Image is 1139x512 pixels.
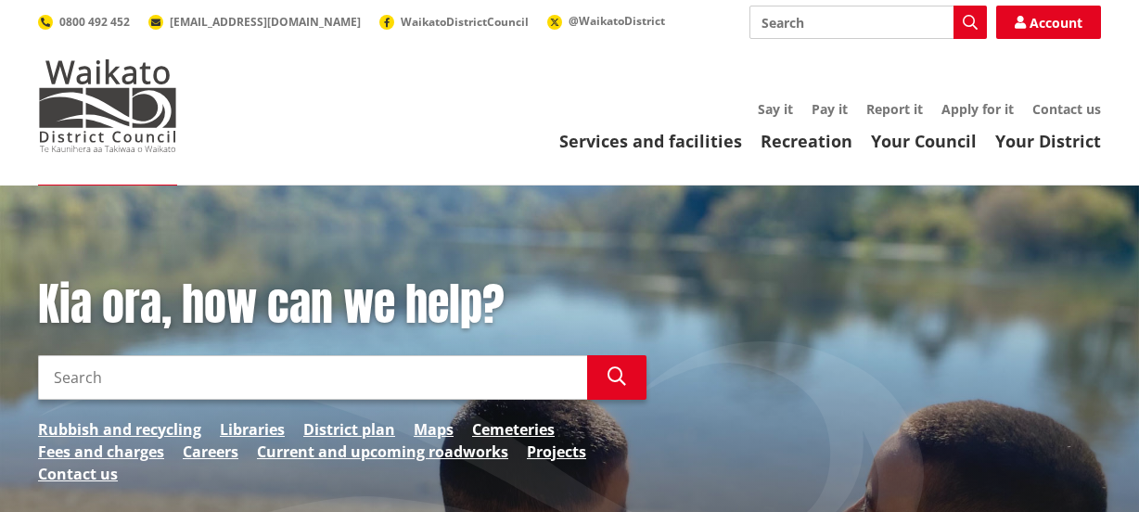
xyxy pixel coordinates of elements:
span: [EMAIL_ADDRESS][DOMAIN_NAME] [170,14,361,30]
a: @WaikatoDistrict [547,13,665,29]
img: Waikato District Council - Te Kaunihera aa Takiwaa o Waikato [38,59,177,152]
a: Libraries [220,418,285,441]
a: Cemeteries [472,418,555,441]
a: WaikatoDistrictCouncil [379,14,529,30]
a: [EMAIL_ADDRESS][DOMAIN_NAME] [148,14,361,30]
a: Careers [183,441,238,463]
a: Recreation [761,130,852,152]
a: Services and facilities [559,130,742,152]
input: Search input [38,355,587,400]
a: Your Council [871,130,977,152]
a: Contact us [38,463,118,485]
span: 0800 492 452 [59,14,130,30]
span: WaikatoDistrictCouncil [401,14,529,30]
a: Current and upcoming roadworks [257,441,508,463]
a: Maps [414,418,454,441]
a: Account [996,6,1101,39]
a: Rubbish and recycling [38,418,201,441]
a: Report it [866,100,923,118]
h1: Kia ora, how can we help? [38,278,646,332]
a: Apply for it [941,100,1014,118]
a: Your District [995,130,1101,152]
span: @WaikatoDistrict [569,13,665,29]
a: Contact us [1032,100,1101,118]
a: District plan [303,418,395,441]
a: Fees and charges [38,441,164,463]
a: Say it [758,100,793,118]
a: Projects [527,441,586,463]
a: 0800 492 452 [38,14,130,30]
input: Search input [749,6,987,39]
a: Pay it [812,100,848,118]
